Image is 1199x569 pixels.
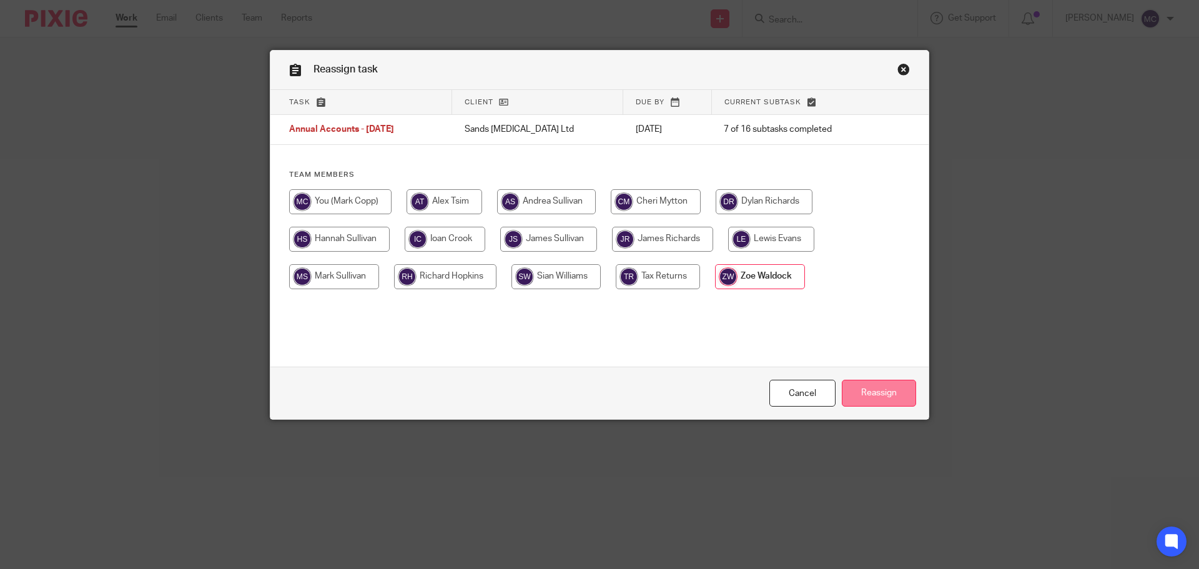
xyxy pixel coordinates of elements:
input: Reassign [842,380,916,407]
span: Task [289,99,310,106]
span: Current subtask [724,99,801,106]
span: Client [465,99,493,106]
h4: Team members [289,170,910,180]
p: [DATE] [636,123,699,136]
span: Annual Accounts - [DATE] [289,126,394,134]
td: 7 of 16 subtasks completed [711,115,881,145]
a: Close this dialog window [897,63,910,80]
span: Due by [636,99,664,106]
span: Reassign task [313,64,378,74]
a: Close this dialog window [769,380,836,407]
p: Sands [MEDICAL_DATA] Ltd [465,123,611,136]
